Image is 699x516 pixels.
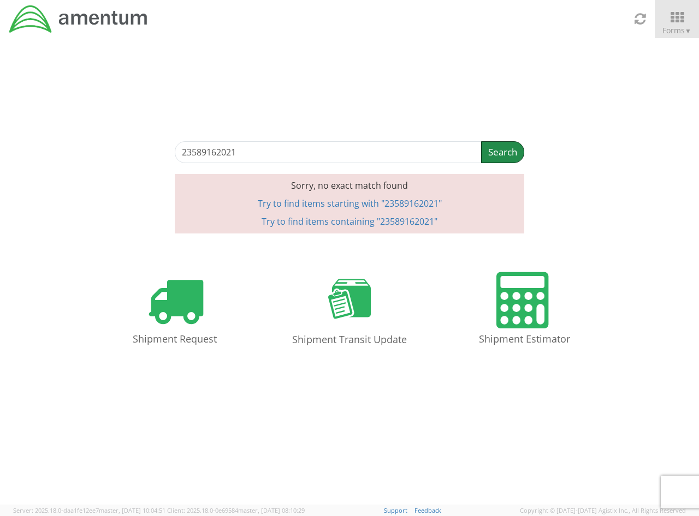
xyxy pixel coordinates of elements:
span: Client: 2025.18.0-0e69584 [167,506,305,514]
a: Support [384,506,407,514]
button: Search [481,141,524,163]
span: Forms [662,25,691,35]
span: master, [DATE] 08:10:29 [238,506,305,514]
a: Feedback [414,506,441,514]
input: Enter the Reference Number, Pro Number, Bill of Lading, or Agistix Number (at least 4 chars) [175,141,482,163]
a: Shipment Estimator [442,261,606,361]
span: master, [DATE] 10:04:51 [99,506,165,514]
p: Sorry, no exact match found [175,174,524,197]
h4: Shipment Transit Update [279,334,420,345]
img: dyn-intl-logo-049831509241104b2a82.png [8,4,149,34]
span: Server: 2025.18.0-daa1fe12ee7 [13,506,165,514]
a: Try to find items containing "23589162021" [262,215,437,227]
a: Try to find items starting with "23589162021" [258,197,442,209]
span: Copyright © [DATE]-[DATE] Agistix Inc., All Rights Reserved [520,506,686,515]
a: Shipment Transit Update [268,261,431,362]
span: ▼ [685,26,691,35]
a: Shipment Request [93,261,257,361]
h4: Shipment Request [104,334,246,345]
h4: Shipment Estimator [453,334,595,345]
